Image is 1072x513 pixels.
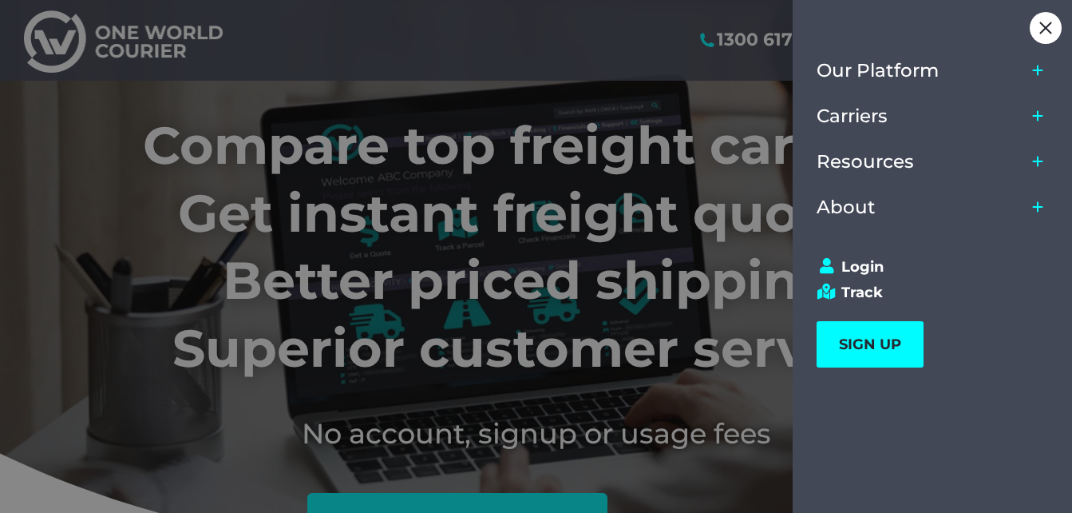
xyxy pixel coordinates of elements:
[817,321,924,368] a: SIGN UP
[817,48,1026,93] a: Our Platform
[817,258,1034,276] a: Login
[817,139,1026,185] a: Resources
[817,105,888,127] span: Carriers
[839,336,901,353] span: SIGN UP
[817,185,1026,230] a: About
[817,284,1034,301] a: Track
[817,197,876,218] span: About
[817,60,939,82] span: Our Platform
[1030,12,1062,44] div: Close
[817,151,914,173] span: Resources
[817,93,1026,139] a: Carriers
